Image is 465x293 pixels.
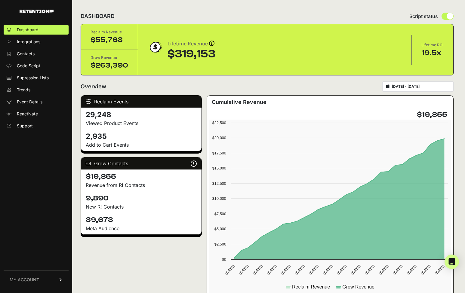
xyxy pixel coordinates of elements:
[336,264,348,276] text: [DATE]
[308,264,320,276] text: [DATE]
[4,61,69,71] a: Code Script
[86,215,197,225] h4: 39,673
[212,166,226,170] text: $15,000
[17,75,49,81] span: Supression Lists
[17,39,40,45] span: Integrations
[4,25,69,35] a: Dashboard
[417,110,447,120] h4: $19,855
[4,121,69,131] a: Support
[81,157,202,169] div: Grow Contacts
[212,121,226,125] text: $22,500
[91,29,128,35] div: Reclaim Revenue
[4,37,69,47] a: Integrations
[420,264,432,276] text: [DATE]
[280,264,291,276] text: [DATE]
[392,264,404,276] text: [DATE]
[91,61,128,70] div: $263,390
[252,264,263,276] text: [DATE]
[342,284,374,289] text: Grow Revenue
[17,27,38,33] span: Dashboard
[224,264,236,276] text: [DATE]
[378,264,390,276] text: [DATE]
[294,264,306,276] text: [DATE]
[212,196,226,201] text: $10,000
[17,87,30,93] span: Trends
[364,264,376,276] text: [DATE]
[86,225,197,232] div: Meta Audience
[214,242,226,246] text: $2,500
[421,48,444,58] div: 19.5x
[434,264,446,276] text: [DATE]
[238,264,250,276] text: [DATE]
[212,136,226,140] text: $20,000
[445,255,459,269] div: Open Intercom Messenger
[148,40,163,55] img: dollar-coin-05c43ed7efb7bc0c12610022525b4bbbb207c7efeef5aecc26f025e68dcafac9.png
[81,82,106,91] h2: Overview
[17,123,33,129] span: Support
[20,10,54,13] img: Retention.com
[17,51,35,57] span: Contacts
[86,120,197,127] p: Viewed Product Events
[17,99,42,105] span: Event Details
[4,49,69,59] a: Contacts
[81,12,115,20] h2: DASHBOARD
[86,132,197,141] h4: 2,935
[86,203,197,210] p: New R! Contacts
[91,55,128,61] div: Grow Revenue
[266,264,278,276] text: [DATE]
[17,111,38,117] span: Reactivate
[212,151,226,155] text: $17,500
[4,109,69,119] a: Reactivate
[17,63,40,69] span: Code Script
[4,73,69,83] a: Supression Lists
[86,141,197,148] p: Add to Cart Events
[86,182,197,189] p: Revenue from R! Contacts
[4,85,69,95] a: Trends
[81,96,202,108] div: Reclaim Events
[4,270,69,289] a: MY ACCOUNT
[322,264,334,276] text: [DATE]
[350,264,362,276] text: [DATE]
[214,212,226,216] text: $7,500
[91,35,128,45] div: $55,763
[212,98,266,106] h3: Cumulative Revenue
[86,194,197,203] h4: 9,890
[168,40,215,48] div: Lifetime Revenue
[86,110,197,120] h4: 29,248
[214,227,226,231] text: $5,000
[406,264,418,276] text: [DATE]
[212,181,226,186] text: $12,500
[292,284,330,289] text: Reclaim Revenue
[4,97,69,107] a: Event Details
[421,42,444,48] div: Lifetime ROI
[409,13,438,20] span: Script status
[10,277,39,283] span: MY ACCOUNT
[222,257,226,262] text: $0
[168,48,215,60] div: $319,153
[86,172,197,182] h4: $19,855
